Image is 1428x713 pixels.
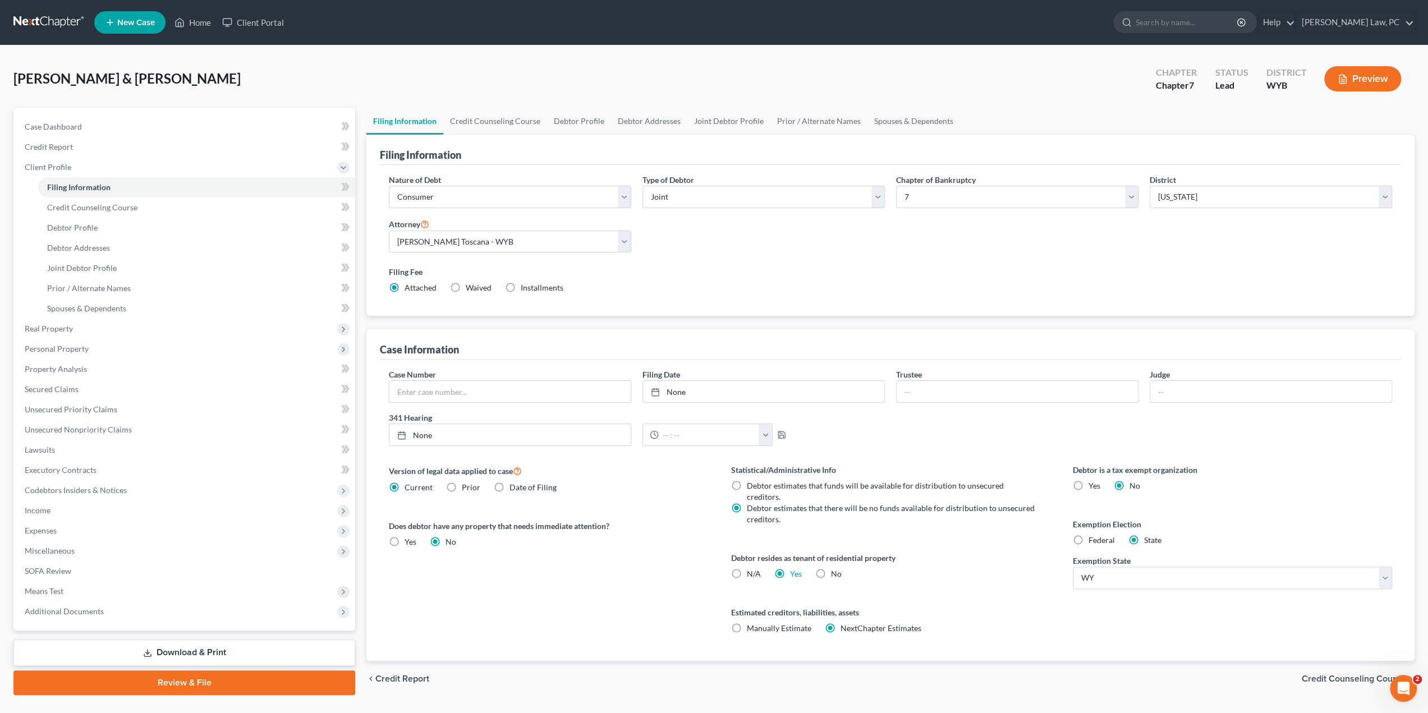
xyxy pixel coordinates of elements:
span: Miscellaneous [25,546,75,555]
label: Debtor resides as tenant of residential property [731,552,1050,564]
span: 2 [1413,675,1422,684]
a: Help [1257,12,1295,33]
a: Credit Counseling Course [443,108,547,135]
label: Nature of Debt [389,174,441,186]
span: Waived [466,283,492,292]
a: Joint Debtor Profile [38,258,355,278]
span: No [446,537,456,546]
a: Executory Contracts [16,460,355,480]
span: Debtor Addresses [47,243,110,252]
a: Unsecured Priority Claims [16,399,355,420]
a: Debtor Profile [38,218,355,238]
a: Prior / Alternate Names [770,108,867,135]
div: District [1266,66,1306,79]
div: Status [1215,66,1248,79]
span: Date of Filing [509,482,557,492]
label: Statistical/Administrative Info [731,464,1050,476]
a: Client Portal [217,12,290,33]
label: Does debtor have any property that needs immediate attention? [389,520,708,532]
label: Exemption Election [1073,518,1392,530]
span: Secured Claims [25,384,79,394]
span: Joint Debtor Profile [47,263,117,273]
span: Prior / Alternate Names [47,283,131,293]
a: Home [169,12,217,33]
input: Enter case number... [389,381,631,402]
span: Debtor estimates that there will be no funds available for distribution to unsecured creditors. [746,503,1034,524]
span: State [1144,535,1161,545]
span: Installments [521,283,563,292]
span: Real Property [25,324,73,333]
label: Attorney [389,217,429,231]
a: Debtor Addresses [38,238,355,258]
a: Credit Report [16,137,355,157]
span: 7 [1189,80,1194,90]
div: Chapter [1156,66,1197,79]
span: Codebtors Insiders & Notices [25,485,127,495]
a: [PERSON_NAME] Law, PC [1296,12,1414,33]
span: Executory Contracts [25,465,97,475]
span: Debtor estimates that funds will be available for distribution to unsecured creditors. [746,481,1003,502]
a: Debtor Addresses [611,108,687,135]
span: No [1129,481,1140,490]
span: Credit Report [375,674,429,683]
span: Additional Documents [25,606,104,616]
span: Property Analysis [25,364,87,374]
span: Unsecured Priority Claims [25,404,117,414]
a: Yes [789,569,801,578]
i: chevron_left [366,674,375,683]
a: Joint Debtor Profile [687,108,770,135]
label: District [1150,174,1176,186]
a: Spouses & Dependents [867,108,960,135]
span: Attached [405,283,437,292]
label: Filing Fee [389,266,1392,278]
label: Judge [1150,369,1170,380]
div: Chapter [1156,79,1197,92]
span: Income [25,505,50,515]
span: Debtor Profile [47,223,98,232]
span: Filing Information [47,182,111,192]
button: Preview [1324,66,1401,91]
a: Property Analysis [16,359,355,379]
span: Credit Report [25,142,73,151]
i: chevron_right [1406,674,1415,683]
span: Spouses & Dependents [47,303,126,313]
a: Spouses & Dependents [38,298,355,319]
span: N/A [746,569,760,578]
span: Current [405,482,433,492]
a: Debtor Profile [547,108,611,135]
a: SOFA Review [16,561,355,581]
div: Filing Information [380,148,461,162]
span: NextChapter Estimates [840,623,921,633]
a: Unsecured Nonpriority Claims [16,420,355,440]
span: Federal [1089,535,1115,545]
label: Version of legal data applied to case [389,464,708,477]
a: Lawsuits [16,440,355,460]
span: SOFA Review [25,566,71,576]
span: Yes [1089,481,1100,490]
span: Manually Estimate [746,623,811,633]
label: Debtor is a tax exempt organization [1073,464,1392,476]
a: Prior / Alternate Names [38,278,355,298]
span: Prior [462,482,480,492]
label: Chapter of Bankruptcy [896,174,976,186]
a: Filing Information [366,108,443,135]
span: No [830,569,841,578]
a: Credit Counseling Course [38,197,355,218]
a: None [389,424,631,445]
div: WYB [1266,79,1306,92]
button: chevron_left Credit Report [366,674,429,683]
input: -- [897,381,1138,402]
a: Filing Information [38,177,355,197]
span: New Case [117,19,155,27]
label: Filing Date [642,369,680,380]
input: -- : -- [659,424,759,445]
span: Lawsuits [25,445,55,454]
a: Review & File [13,670,355,695]
span: Unsecured Nonpriority Claims [25,425,132,434]
label: Exemption State [1073,555,1131,567]
span: Case Dashboard [25,122,82,131]
span: [PERSON_NAME] & [PERSON_NAME] [13,70,241,86]
span: Credit Counseling Course [1302,674,1406,683]
button: Credit Counseling Course chevron_right [1302,674,1415,683]
input: -- [1150,381,1392,402]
